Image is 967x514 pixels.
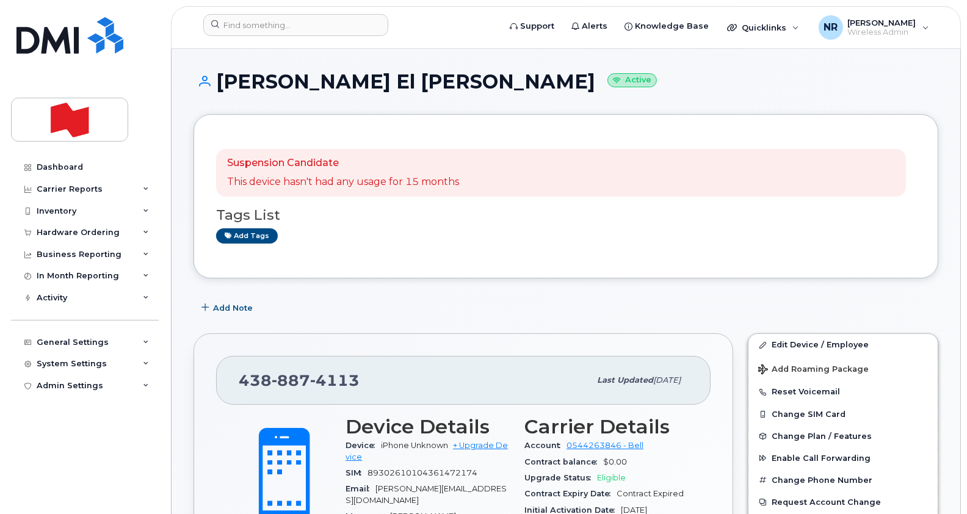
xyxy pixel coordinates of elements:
button: Request Account Change [748,491,938,513]
h1: [PERSON_NAME] El [PERSON_NAME] [194,71,938,92]
span: Device [346,441,381,450]
button: Add Roaming Package [748,356,938,381]
small: Active [607,73,657,87]
button: Change Plan / Features [748,425,938,447]
button: Change Phone Number [748,469,938,491]
span: Enable Call Forwarding [772,454,871,463]
span: Contract Expiry Date [524,489,617,498]
p: This device hasn't had any usage for 15 months [227,175,459,189]
span: 438 [239,371,360,389]
h3: Device Details [346,416,510,438]
span: SIM [346,468,368,477]
span: Add Note [213,302,253,314]
span: Eligible [597,473,626,482]
span: $0.00 [603,457,627,466]
button: Add Note [194,297,263,319]
span: 4113 [310,371,360,389]
h3: Tags List [216,208,916,223]
a: 0544263846 - Bell [567,441,643,450]
span: Email [346,484,375,493]
span: Contract Expired [617,489,684,498]
h3: Carrier Details [524,416,689,438]
span: Last updated [597,375,653,385]
span: 89302610104361472174 [368,468,477,477]
button: Enable Call Forwarding [748,447,938,469]
span: iPhone Unknown [381,441,448,450]
span: Change Plan / Features [772,432,872,441]
span: 887 [272,371,310,389]
a: + Upgrade Device [346,441,508,461]
button: Reset Voicemail [748,381,938,403]
span: [PERSON_NAME][EMAIL_ADDRESS][DOMAIN_NAME] [346,484,507,504]
span: Account [524,441,567,450]
span: Upgrade Status [524,473,597,482]
span: Contract balance [524,457,603,466]
a: Edit Device / Employee [748,334,938,356]
span: [DATE] [653,375,681,385]
p: Suspension Candidate [227,156,459,170]
span: Add Roaming Package [758,364,869,376]
a: Add tags [216,228,278,244]
button: Change SIM Card [748,404,938,425]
